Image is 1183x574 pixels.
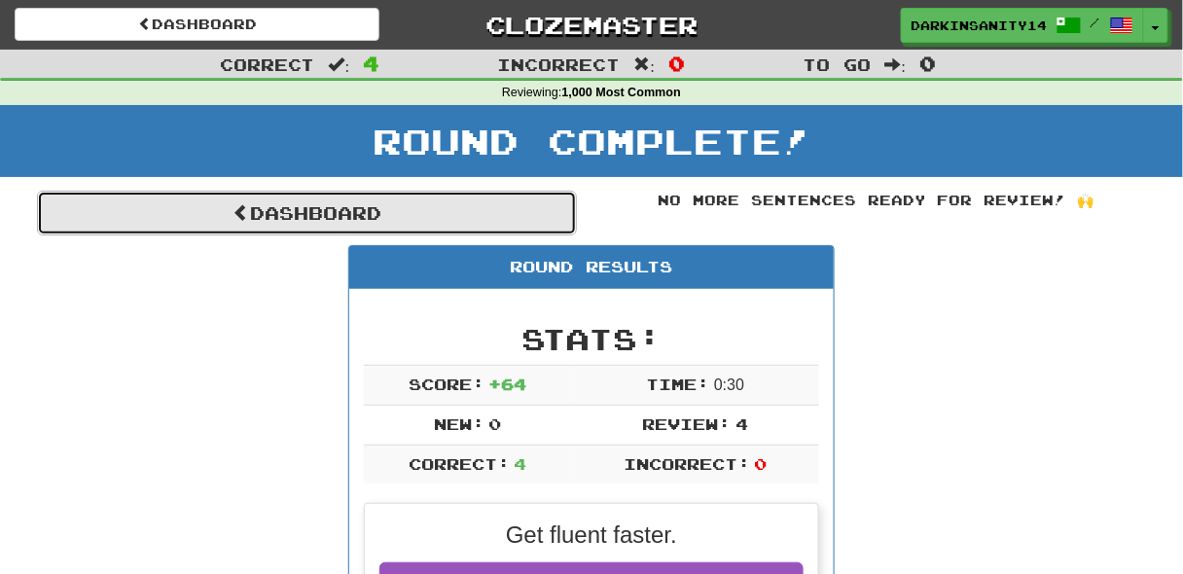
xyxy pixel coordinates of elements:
p: Get fluent faster. [379,519,804,552]
span: Correct: [409,454,510,473]
span: : [329,56,350,73]
span: 4 [515,454,527,473]
h1: Round Complete! [7,122,1176,161]
div: Round Results [349,246,834,289]
div: No more sentences ready for review! 🙌 [606,191,1146,210]
span: : [634,56,656,73]
span: To go [804,54,872,74]
span: 0 [755,454,768,473]
span: New: [434,414,484,433]
span: Score: [409,375,484,393]
a: DarkInsanity14 / [901,8,1144,43]
a: Dashboard [15,8,379,41]
h2: Stats: [364,323,819,355]
span: Incorrect [498,54,621,74]
span: 4 [363,52,379,75]
span: + 64 [489,375,527,393]
span: 4 [735,414,748,433]
span: Correct [220,54,315,74]
span: / [1091,16,1100,29]
strong: 1,000 Most Common [562,86,681,99]
span: DarkInsanity14 [912,17,1048,34]
a: Clozemaster [409,8,773,42]
a: Dashboard [37,191,577,235]
span: 0 [919,52,936,75]
span: Review: [643,414,732,433]
span: Time: [647,375,710,393]
span: 0 [668,52,685,75]
span: : [885,56,907,73]
span: 0 [489,414,502,433]
span: 0 : 30 [714,377,744,393]
span: Incorrect: [624,454,750,473]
